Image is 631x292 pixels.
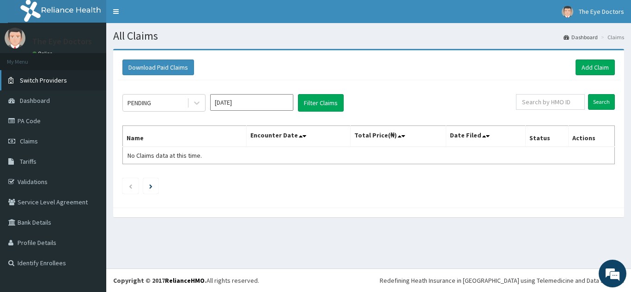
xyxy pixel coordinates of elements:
[113,30,624,42] h1: All Claims
[127,151,202,160] span: No Claims data at this time.
[599,33,624,41] li: Claims
[20,157,36,166] span: Tariffs
[247,126,350,147] th: Encounter Date
[579,7,624,16] span: The Eye Doctors
[122,60,194,75] button: Download Paid Claims
[568,126,614,147] th: Actions
[526,126,569,147] th: Status
[5,28,25,48] img: User Image
[32,50,55,57] a: Online
[20,137,38,145] span: Claims
[32,37,92,46] p: The Eye Doctors
[588,94,615,110] input: Search
[106,268,631,292] footer: All rights reserved.
[20,96,50,105] span: Dashboard
[210,94,293,111] input: Select Month and Year
[113,276,206,285] strong: Copyright © 2017 .
[562,6,573,18] img: User Image
[20,76,67,84] span: Switch Providers
[298,94,344,112] button: Filter Claims
[446,126,526,147] th: Date Filed
[350,126,446,147] th: Total Price(₦)
[380,276,624,285] div: Redefining Heath Insurance in [GEOGRAPHIC_DATA] using Telemedicine and Data Science!
[128,182,133,190] a: Previous page
[516,94,585,110] input: Search by HMO ID
[576,60,615,75] a: Add Claim
[564,33,598,41] a: Dashboard
[149,182,152,190] a: Next page
[165,276,205,285] a: RelianceHMO
[127,98,151,107] div: PENDING
[123,126,247,147] th: Name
